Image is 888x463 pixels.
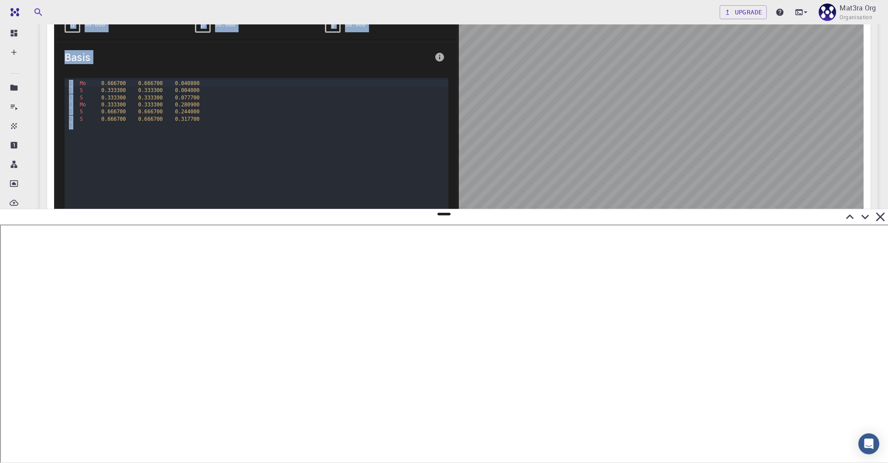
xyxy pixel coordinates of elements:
button: Upgrade [720,5,767,19]
div: 5 [65,108,73,115]
span: Support [18,6,50,14]
span: Mo [80,80,86,86]
div: 7 [65,123,73,129]
span: α [70,21,74,29]
span: 0.333300 [138,95,163,101]
p: Mat3ra Org [840,3,876,13]
span: 0.333300 [101,95,126,101]
span: 0.040800 [175,80,199,86]
div: Open Intercom Messenger [858,433,879,454]
button: info [431,48,448,66]
span: 0.666700 [138,109,163,115]
span: Organisation [840,13,872,22]
div: 6 [65,116,73,123]
span: Mo [80,102,86,108]
span: 0.666700 [138,116,163,122]
span: S [80,116,83,122]
span: 0.004000 [175,87,199,93]
div: 3 [65,94,73,101]
pre: 60.000 [345,17,365,32]
span: 0.333300 [101,102,126,108]
span: 0.666700 [101,116,126,122]
span: 0.333300 [138,102,163,108]
img: logo [7,8,19,17]
span: 0.666700 [101,80,126,86]
span: 0.244000 [175,109,199,115]
span: 0.077700 [175,95,199,101]
span: 0.333300 [101,87,126,93]
span: γ [331,21,335,29]
span: 0.333300 [138,87,163,93]
span: β [201,21,205,29]
div: 4 [65,101,73,108]
pre: 90.000 [85,17,105,32]
span: 0.666700 [101,109,126,115]
span: 0.666700 [138,80,163,86]
span: 0.317700 [175,116,199,122]
img: Mat3ra Org [819,3,836,21]
span: 0.280900 [175,102,199,108]
span: Basis [65,50,431,64]
span: S [80,87,83,93]
div: 1 [65,80,73,87]
pre: 90.000 [215,17,236,32]
span: S [80,95,83,101]
span: S [80,109,83,115]
div: 2 [65,87,73,94]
